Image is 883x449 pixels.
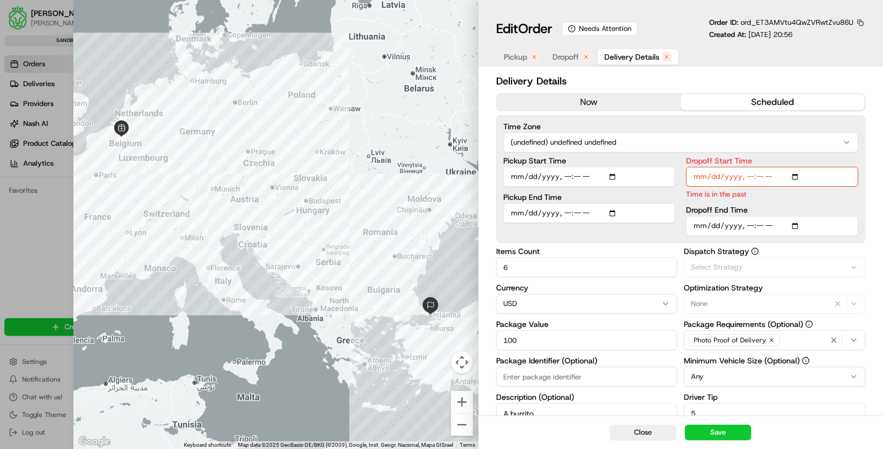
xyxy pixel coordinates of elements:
[451,414,473,436] button: Zoom out
[684,330,865,350] button: Photo Proof of Delivery
[805,320,813,328] button: Package Requirements (Optional)
[11,105,31,125] img: 1736555255976-a54dd68f-1ca7-489b-9aae-adbdc363a1c4
[684,403,865,423] input: Enter driver tip
[496,284,678,292] label: Currency
[496,320,678,328] label: Package Value
[741,18,853,27] span: ord_ET3AMVtu4QwZVRwtZvu86U
[23,105,43,125] img: 8016278978528_b943e370aa5ada12b00a_72.png
[802,357,810,365] button: Minimum Vehicle Size (Optional)
[188,108,201,122] button: Start new chat
[11,190,29,208] img: Masood Aslam
[709,30,792,40] p: Created At:
[496,357,678,365] label: Package Identifier (Optional)
[503,123,858,130] label: Time Zone
[684,320,865,328] label: Package Requirements (Optional)
[496,257,678,277] input: Enter items count
[694,336,766,345] span: Photo Proof of Delivery
[76,435,113,449] img: Google
[98,171,120,179] span: [DATE]
[496,393,678,401] label: Description (Optional)
[496,247,678,255] label: Items Count
[503,193,675,201] label: Pickup End Time
[104,246,177,257] span: API Documentation
[748,30,792,39] span: [DATE] 20:56
[184,441,231,449] button: Keyboard shortcuts
[684,393,865,401] label: Driver Tip
[92,171,95,179] span: •
[11,143,71,152] div: Past conversations
[497,94,681,110] button: now
[34,171,89,179] span: [PERSON_NAME]
[89,242,182,262] a: 💻API Documentation
[11,10,33,33] img: Nash
[78,273,134,282] a: Powered byPylon
[22,246,84,257] span: Knowledge Base
[496,20,552,38] h1: Edit
[684,247,865,255] label: Dispatch Strategy
[11,247,20,256] div: 📗
[680,94,865,110] button: scheduled
[460,442,475,448] a: Terms
[496,73,865,89] h2: Delivery Details
[50,105,181,116] div: Start new chat
[684,357,865,365] label: Minimum Vehicle Size (Optional)
[29,71,182,82] input: Clear
[503,157,675,165] label: Pickup Start Time
[504,51,527,62] span: Pickup
[98,200,120,209] span: [DATE]
[518,20,552,38] span: Order
[34,200,89,209] span: [PERSON_NAME]
[451,391,473,413] button: Zoom in
[92,200,95,209] span: •
[171,141,201,154] button: See all
[496,330,678,350] input: Enter package value
[451,351,473,373] button: Map camera controls
[686,157,858,165] label: Dropoff Start Time
[50,116,152,125] div: We're available if you need us!
[709,18,853,28] p: Order ID:
[604,51,659,62] span: Delivery Details
[751,247,759,255] button: Dispatch Strategy
[76,435,113,449] a: Open this area in Google Maps (opens a new window)
[610,425,676,440] button: Close
[496,367,678,387] input: Enter package identifier
[11,44,201,61] p: Welcome 👋
[686,189,858,199] p: Time is in the past
[684,284,865,292] label: Optimization Strategy
[686,206,858,214] label: Dropoff End Time
[93,247,102,256] div: 💻
[22,171,31,180] img: 1736555255976-a54dd68f-1ca7-489b-9aae-adbdc363a1c4
[562,22,637,35] div: Needs Attention
[238,442,453,448] span: Map data ©2025 GeoBasis-DE/BKG (©2009), Google, Inst. Geogr. Nacional, Mapa GISrael
[11,160,29,178] img: Brigitte Vinadas
[685,425,751,440] button: Save
[7,242,89,262] a: 📗Knowledge Base
[552,51,579,62] span: Dropoff
[110,273,134,282] span: Pylon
